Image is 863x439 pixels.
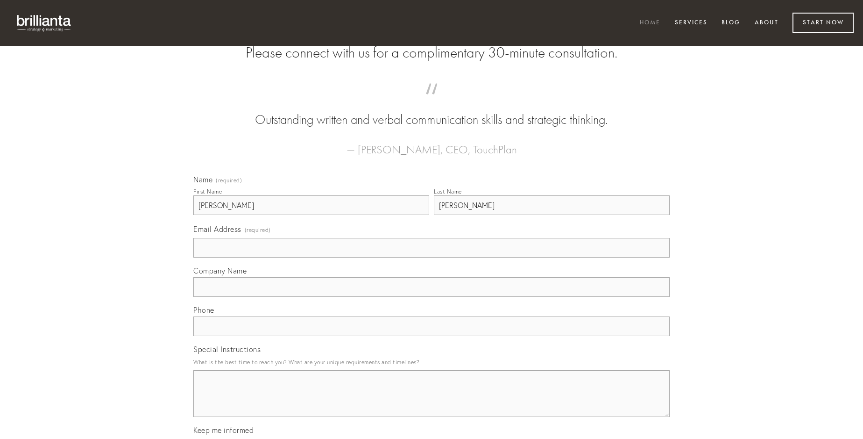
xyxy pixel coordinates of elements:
[193,425,254,435] span: Keep me informed
[193,356,670,368] p: What is the best time to reach you? What are your unique requirements and timelines?
[749,15,785,31] a: About
[634,15,666,31] a: Home
[792,13,854,33] a: Start Now
[245,223,271,236] span: (required)
[208,129,655,159] figcaption: — [PERSON_NAME], CEO, TouchPlan
[208,93,655,111] span: “
[193,305,214,315] span: Phone
[193,266,247,275] span: Company Name
[9,9,79,36] img: brillianta - research, strategy, marketing
[193,188,222,195] div: First Name
[669,15,714,31] a: Services
[434,188,462,195] div: Last Name
[193,345,261,354] span: Special Instructions
[715,15,746,31] a: Blog
[193,224,241,234] span: Email Address
[193,44,670,62] h2: Please connect with us for a complimentary 30-minute consultation.
[216,178,242,183] span: (required)
[193,175,212,184] span: Name
[208,93,655,129] blockquote: Outstanding written and verbal communication skills and strategic thinking.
